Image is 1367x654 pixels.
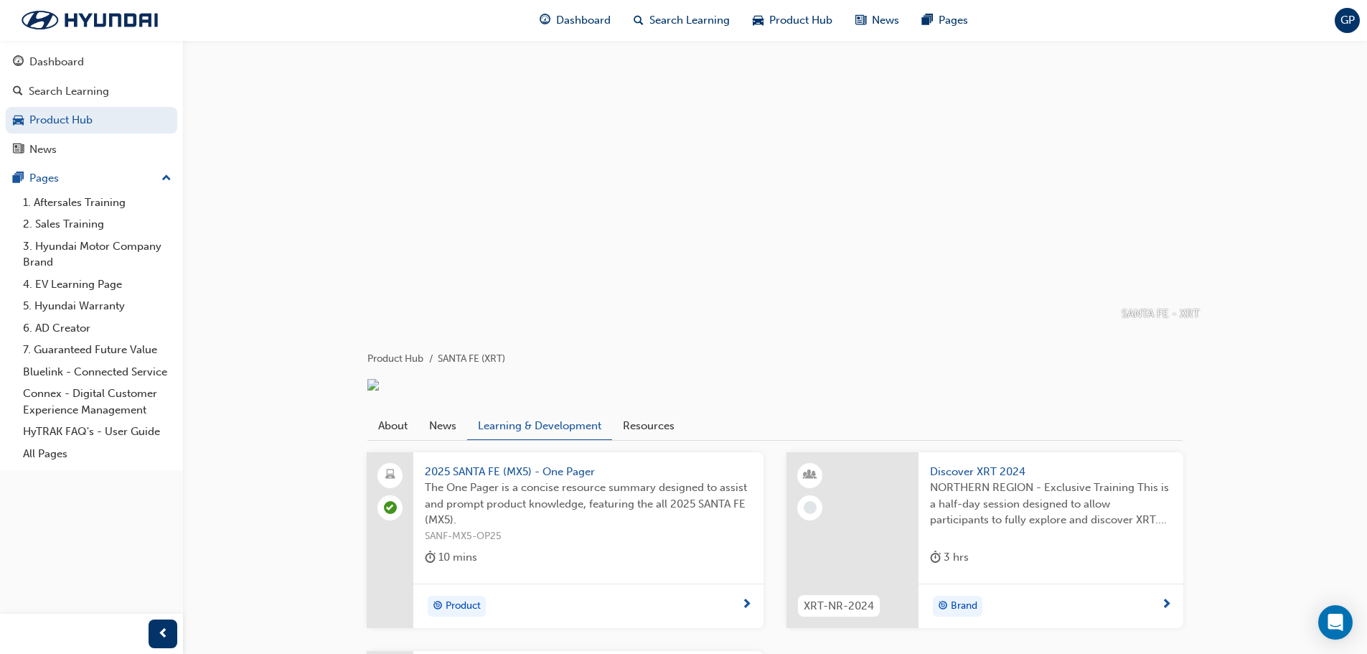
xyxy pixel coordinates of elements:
[29,141,57,158] div: News
[540,11,550,29] span: guage-icon
[6,78,177,105] a: Search Learning
[438,351,505,368] li: SANTA FE (XRT)
[17,295,177,317] a: 5. Hyundai Warranty
[17,361,177,383] a: Bluelink - Connected Service
[1122,306,1200,322] p: SANTA FE - XRT
[622,6,741,35] a: search-iconSearch Learning
[367,379,379,391] img: 933e52fb-0ce9-464a-a023-e6e5c7c83265.png
[13,114,24,127] span: car-icon
[1318,605,1353,640] div: Open Intercom Messenger
[930,464,1172,480] span: Discover XRT 2024
[467,412,612,440] a: Learning & Development
[158,625,169,643] span: prev-icon
[6,136,177,163] a: News
[161,169,172,188] span: up-icon
[17,274,177,296] a: 4. EV Learning Page
[385,466,395,485] span: laptop-icon
[6,165,177,192] button: Pages
[872,12,899,29] span: News
[804,598,874,615] span: XRT-NR-2024
[433,597,443,616] span: target-icon
[1340,12,1355,29] span: GP
[7,5,172,35] img: Trak
[786,452,1183,629] a: XRT-NR-2024Discover XRT 2024NORTHERN REGION - Exclusive Training This is a half-day session desig...
[741,599,752,612] span: next-icon
[930,480,1172,528] span: NORTHERN REGION - Exclusive Training This is a half-day session designed to allow participants to...
[425,548,436,566] span: duration-icon
[753,11,764,29] span: car-icon
[911,6,980,35] a: pages-iconPages
[1335,8,1360,33] button: GP
[425,548,477,566] div: 10 mins
[425,464,752,480] span: 2025 SANTA FE (MX5) - One Pager
[418,412,467,439] a: News
[649,12,730,29] span: Search Learning
[17,443,177,465] a: All Pages
[634,11,644,29] span: search-icon
[29,54,84,70] div: Dashboard
[384,501,397,514] span: learningRecordVerb_COMPLETE-icon
[29,83,109,100] div: Search Learning
[17,192,177,214] a: 1. Aftersales Training
[804,501,817,514] span: learningRecordVerb_NONE-icon
[6,107,177,134] a: Product Hub
[844,6,911,35] a: news-iconNews
[612,412,685,439] a: Resources
[425,480,752,528] span: The One Pager is a concise resource summary designed to assist and prompt product knowledge, feat...
[556,12,611,29] span: Dashboard
[6,49,177,75] a: Dashboard
[938,597,948,616] span: target-icon
[446,598,481,615] span: Product
[951,598,977,615] span: Brand
[939,12,968,29] span: Pages
[367,352,423,365] a: Product Hub
[17,317,177,340] a: 6. AD Creator
[13,56,24,69] span: guage-icon
[528,6,622,35] a: guage-iconDashboard
[930,548,969,566] div: 3 hrs
[17,339,177,361] a: 7. Guaranteed Future Value
[922,11,933,29] span: pages-icon
[6,46,177,165] button: DashboardSearch LearningProduct HubNews
[930,548,941,566] span: duration-icon
[17,235,177,274] a: 3. Hyundai Motor Company Brand
[425,528,752,545] span: SANF-MX5-OP25
[17,213,177,235] a: 2. Sales Training
[17,421,177,443] a: HyTRAK FAQ's - User Guide
[769,12,832,29] span: Product Hub
[13,85,23,98] span: search-icon
[367,412,418,439] a: About
[741,6,844,35] a: car-iconProduct Hub
[17,383,177,421] a: Connex - Digital Customer Experience Management
[29,170,59,187] div: Pages
[13,172,24,185] span: pages-icon
[855,11,866,29] span: news-icon
[1161,599,1172,612] span: next-icon
[367,452,764,629] a: 2025 SANTA FE (MX5) - One PagerThe One Pager is a concise resource summary designed to assist and...
[13,144,24,157] span: news-icon
[805,466,815,485] span: learningResourceType_INSTRUCTOR_LED-icon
